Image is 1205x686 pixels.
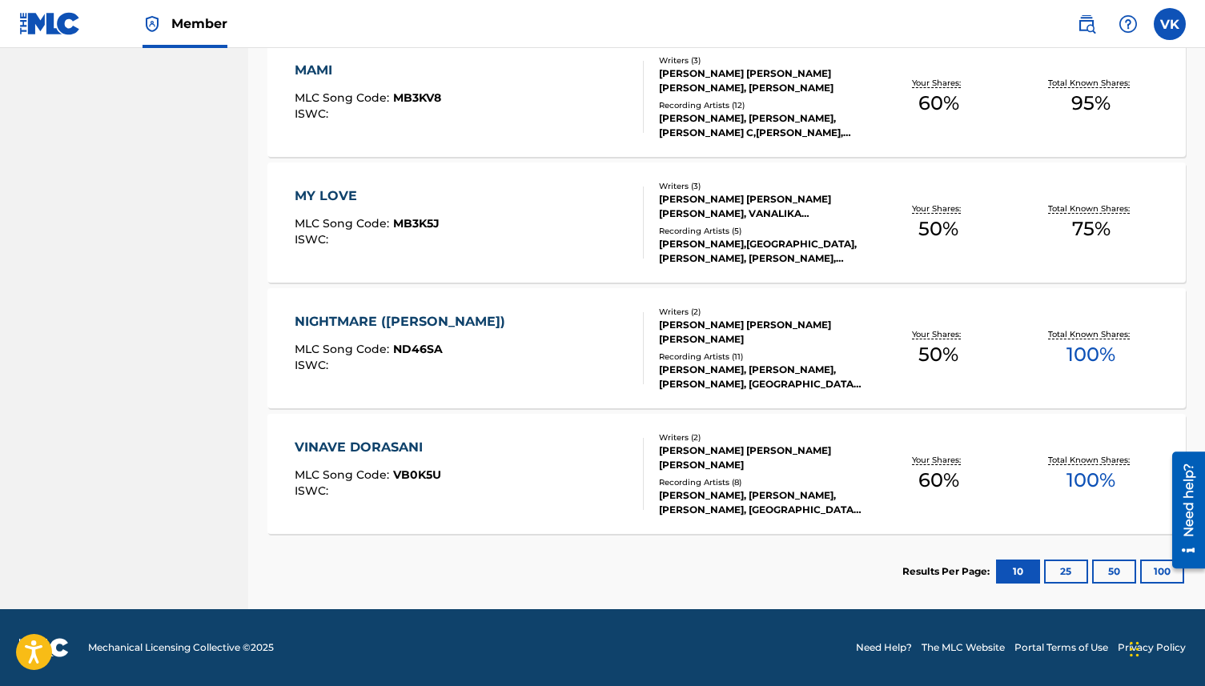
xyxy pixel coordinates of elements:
div: Writers ( 2 ) [659,431,862,443]
div: [PERSON_NAME] [PERSON_NAME] [PERSON_NAME] [659,318,862,347]
span: 50 % [918,215,958,243]
div: MY LOVE [295,187,440,206]
div: User Menu [1154,8,1186,40]
button: 25 [1044,560,1088,584]
button: 50 [1092,560,1136,584]
div: Recording Artists ( 11 ) [659,351,862,363]
div: [PERSON_NAME],[GEOGRAPHIC_DATA], [PERSON_NAME], [PERSON_NAME], [PERSON_NAME] & VANALIKA SHAN, [PE... [659,237,862,266]
a: VINAVE DORASANIMLC Song Code:VB0K5UISWC:Writers (2)[PERSON_NAME] [PERSON_NAME] [PERSON_NAME]Recor... [267,414,1186,534]
p: Total Known Shares: [1048,77,1134,89]
div: MAMI [295,61,441,80]
div: Writers ( 3 ) [659,180,862,192]
div: Writers ( 3 ) [659,54,862,66]
a: NIGHTMARE ([PERSON_NAME])MLC Song Code:ND46SAISWC:Writers (2)[PERSON_NAME] [PERSON_NAME] [PERSON_... [267,288,1186,408]
span: 100 % [1066,340,1115,369]
a: Public Search [1070,8,1103,40]
span: 60 % [918,89,959,118]
span: Member [171,14,227,33]
iframe: Resource Center [1160,445,1205,574]
span: MLC Song Code : [295,342,393,356]
span: ND46SA [393,342,443,356]
p: Your Shares: [912,203,965,215]
span: 75 % [1072,215,1111,243]
img: MLC Logo [19,12,81,35]
a: MY LOVEMLC Song Code:MB3K5JISWC:Writers (3)[PERSON_NAME] [PERSON_NAME] [PERSON_NAME], VANALIKA [P... [267,162,1186,283]
div: Recording Artists ( 8 ) [659,476,862,488]
div: [PERSON_NAME], [PERSON_NAME], [PERSON_NAME] C,[PERSON_NAME], [PERSON_NAME], [PERSON_NAME] [659,111,862,140]
a: Privacy Policy [1118,640,1186,655]
div: VINAVE DORASANI [295,438,441,457]
div: Recording Artists ( 12 ) [659,99,862,111]
span: ISWC : [295,358,332,372]
div: Writers ( 2 ) [659,306,862,318]
a: Portal Terms of Use [1014,640,1108,655]
img: logo [19,638,69,657]
span: 60 % [918,466,959,495]
div: [PERSON_NAME], [PERSON_NAME], [PERSON_NAME], [GEOGRAPHIC_DATA][PERSON_NAME], [PERSON_NAME] [659,488,862,517]
span: 100 % [1066,466,1115,495]
iframe: Chat Widget [1125,609,1205,686]
span: ISWC : [295,106,332,121]
a: Need Help? [856,640,912,655]
p: Results Per Page: [902,564,994,579]
button: 100 [1140,560,1184,584]
span: ISWC : [295,483,332,498]
div: Help [1112,8,1144,40]
span: Mechanical Licensing Collective © 2025 [88,640,274,655]
div: [PERSON_NAME] [PERSON_NAME] [PERSON_NAME], [PERSON_NAME] [659,66,862,95]
div: Recording Artists ( 5 ) [659,225,862,237]
div: NIGHTMARE ([PERSON_NAME]) [295,312,513,331]
p: Your Shares: [912,77,965,89]
div: Drag [1130,625,1139,673]
img: help [1119,14,1138,34]
span: ISWC : [295,232,332,247]
a: MAMIMLC Song Code:MB3KV8ISWC:Writers (3)[PERSON_NAME] [PERSON_NAME] [PERSON_NAME], [PERSON_NAME]R... [267,37,1186,157]
div: [PERSON_NAME] [PERSON_NAME] [PERSON_NAME] [659,443,862,472]
span: MLC Song Code : [295,216,393,231]
a: The MLC Website [922,640,1005,655]
p: Your Shares: [912,454,965,466]
span: MB3KV8 [393,90,441,105]
span: 95 % [1071,89,1111,118]
img: Top Rightsholder [143,14,162,34]
span: MB3K5J [393,216,440,231]
button: 10 [996,560,1040,584]
p: Total Known Shares: [1048,328,1134,340]
span: MLC Song Code : [295,467,393,482]
p: Total Known Shares: [1048,454,1134,466]
img: search [1077,14,1096,34]
div: [PERSON_NAME], [PERSON_NAME], [PERSON_NAME], [GEOGRAPHIC_DATA][PERSON_NAME], [PERSON_NAME],[GEOGR... [659,363,862,391]
span: MLC Song Code : [295,90,393,105]
span: 50 % [918,340,958,369]
p: Your Shares: [912,328,965,340]
span: VB0K5U [393,467,441,482]
p: Total Known Shares: [1048,203,1134,215]
div: [PERSON_NAME] [PERSON_NAME] [PERSON_NAME], VANALIKA [PERSON_NAME] [659,192,862,221]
